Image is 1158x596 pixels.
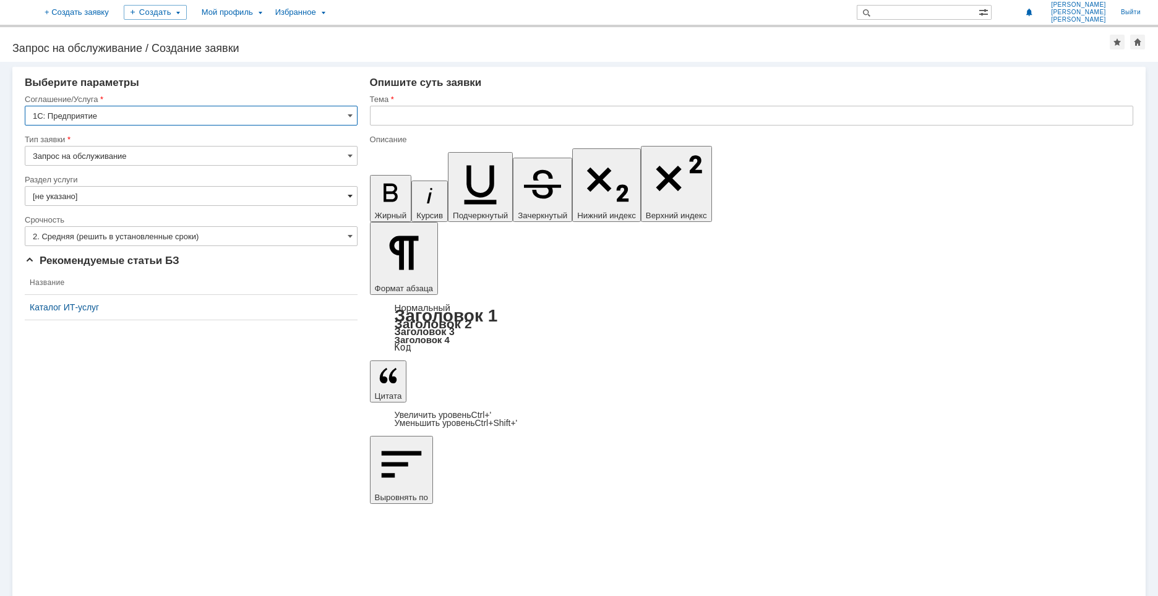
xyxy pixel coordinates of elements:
span: Расширенный поиск [979,6,991,17]
span: Выровнять по [375,493,428,502]
th: Название [25,271,358,295]
div: Цитата [370,411,1133,427]
button: Курсив [411,181,448,222]
span: Курсив [416,211,443,220]
span: Подчеркнутый [453,211,508,220]
span: Ctrl+Shift+' [474,418,517,428]
div: Запрос на обслуживание / Создание заявки [12,42,1110,54]
a: Заголовок 1 [395,306,498,325]
div: Описание [370,135,1131,143]
a: Decrease [395,418,518,428]
span: Жирный [375,211,407,220]
div: Соглашение/Услуга [25,95,355,103]
span: Ctrl+' [471,410,492,420]
span: Рекомендуемые статьи БЗ [25,255,179,266]
a: Increase [395,410,492,420]
button: Верхний индекс [641,146,712,222]
div: Тема [370,95,1131,103]
div: Сделать домашней страницей [1130,35,1145,49]
span: Зачеркнутый [518,211,567,220]
span: Цитата [375,391,402,401]
span: Верхний индекс [646,211,707,220]
button: Нижний индекс [572,148,641,222]
a: Нормальный [395,302,450,313]
a: Заголовок 4 [395,334,450,345]
span: Нижний индекс [577,211,636,220]
span: [PERSON_NAME] [1051,1,1106,9]
button: Зачеркнутый [513,158,572,222]
a: Заголовок 3 [395,326,455,337]
a: Каталог ИТ-услуг [30,302,353,312]
span: [PERSON_NAME] [1051,16,1106,23]
div: Срочность [25,216,355,224]
a: Заголовок 2 [395,317,472,331]
button: Выровнять по [370,436,433,504]
span: [PERSON_NAME] [1051,9,1106,16]
a: Код [395,342,411,353]
button: Жирный [370,175,412,222]
button: Цитата [370,360,407,402]
div: Формат абзаца [370,304,1133,352]
button: Подчеркнутый [448,152,513,222]
div: Создать [124,5,187,20]
div: Тип заявки [25,135,355,143]
span: Выберите параметры [25,77,139,88]
span: Формат абзаца [375,284,433,293]
div: Раздел услуги [25,176,355,184]
button: Формат абзаца [370,222,438,295]
div: Добавить в избранное [1110,35,1125,49]
span: Опишите суть заявки [370,77,482,88]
